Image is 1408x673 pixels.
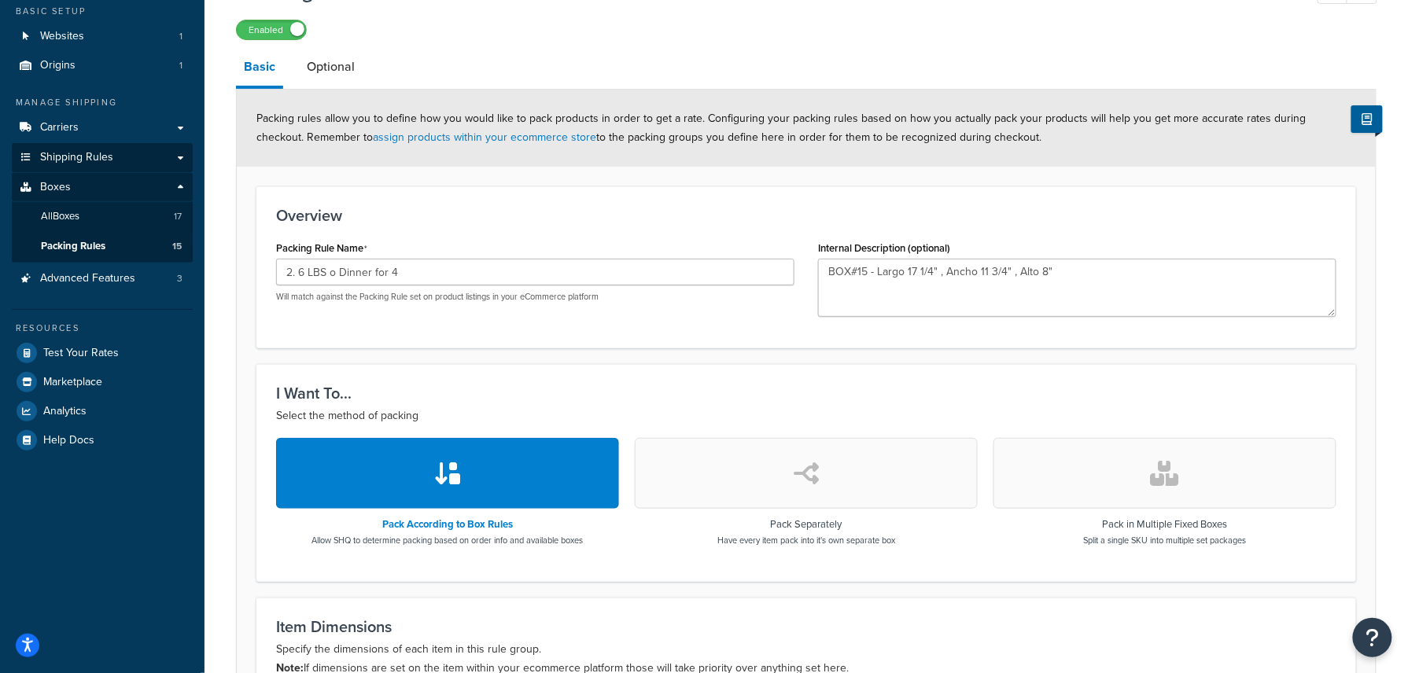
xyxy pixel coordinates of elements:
[1353,618,1392,657] button: Open Resource Center
[174,210,182,223] span: 17
[1084,534,1247,546] p: Split a single SKU into multiple set packages
[312,534,584,546] p: Allow SHQ to determine packing based on order info and available boxes
[12,51,193,80] a: Origins1
[40,181,71,194] span: Boxes
[12,264,193,293] li: Advanced Features
[276,242,367,255] label: Packing Rule Name
[12,368,193,396] a: Marketplace
[12,143,193,172] a: Shipping Rules
[12,232,193,261] a: Packing Rules15
[43,434,94,447] span: Help Docs
[818,259,1336,317] textarea: BOX#15 - Largo 17 1/4" , Ancho 11 3/4" , Alto 8"
[40,121,79,134] span: Carriers
[12,397,193,425] a: Analytics
[12,22,193,51] li: Websites
[12,339,193,367] a: Test Your Rates
[717,534,895,546] p: Have every item pack into it's own separate box
[276,618,1336,635] h3: Item Dimensions
[12,173,193,202] a: Boxes
[12,96,193,109] div: Manage Shipping
[43,347,119,360] span: Test Your Rates
[276,291,794,303] p: Will match against the Packing Rule set on product listings in your eCommerce platform
[12,5,193,18] div: Basic Setup
[40,59,76,72] span: Origins
[717,519,895,530] h3: Pack Separately
[1084,519,1247,530] h3: Pack in Multiple Fixed Boxes
[1351,105,1383,133] button: Show Help Docs
[41,240,105,253] span: Packing Rules
[12,426,193,454] a: Help Docs
[12,264,193,293] a: Advanced Features3
[12,232,193,261] li: Packing Rules
[373,129,596,145] a: assign products within your ecommerce store
[179,59,182,72] span: 1
[237,20,306,39] label: Enabled
[12,113,193,142] a: Carriers
[40,272,135,285] span: Advanced Features
[41,210,79,223] span: All Boxes
[12,322,193,335] div: Resources
[256,110,1307,145] span: Packing rules allow you to define how you would like to pack products in order to get a rate. Con...
[172,240,182,253] span: 15
[276,207,1336,224] h3: Overview
[43,405,87,418] span: Analytics
[818,242,950,254] label: Internal Description (optional)
[276,384,1336,402] h3: I Want To...
[43,376,102,389] span: Marketplace
[236,48,283,89] a: Basic
[12,51,193,80] li: Origins
[12,173,193,263] li: Boxes
[177,272,182,285] span: 3
[12,202,193,231] a: AllBoxes17
[179,30,182,43] span: 1
[276,406,1336,425] p: Select the method of packing
[12,22,193,51] a: Websites1
[312,519,584,530] h3: Pack According to Box Rules
[299,48,363,86] a: Optional
[40,151,113,164] span: Shipping Rules
[40,30,84,43] span: Websites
